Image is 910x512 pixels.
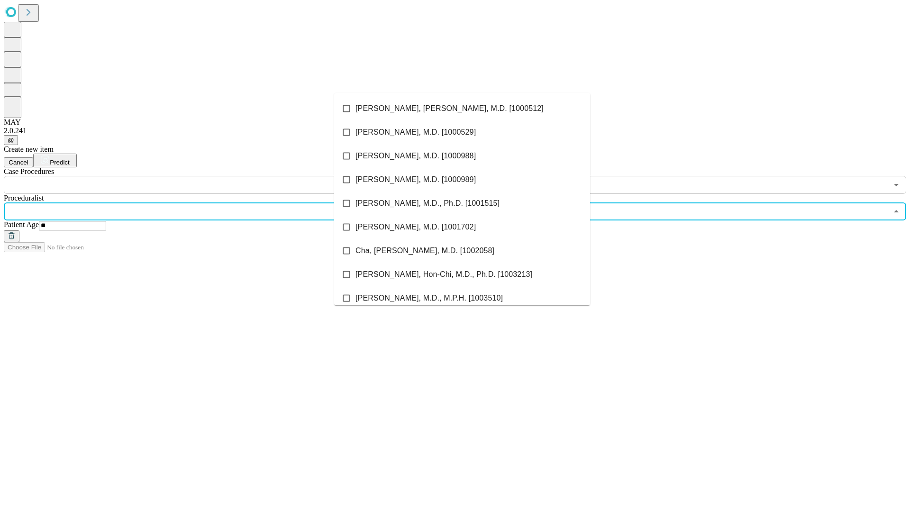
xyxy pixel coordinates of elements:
[4,167,54,175] span: Scheduled Procedure
[355,198,500,209] span: [PERSON_NAME], M.D., Ph.D. [1001515]
[890,205,903,218] button: Close
[890,178,903,192] button: Open
[4,127,906,135] div: 2.0.241
[33,154,77,167] button: Predict
[9,159,28,166] span: Cancel
[4,118,906,127] div: MAY
[355,174,476,185] span: [PERSON_NAME], M.D. [1000989]
[355,103,544,114] span: [PERSON_NAME], [PERSON_NAME], M.D. [1000512]
[355,221,476,233] span: [PERSON_NAME], M.D. [1001702]
[8,137,14,144] span: @
[355,269,532,280] span: [PERSON_NAME], Hon-Chi, M.D., Ph.D. [1003213]
[4,194,44,202] span: Proceduralist
[50,159,69,166] span: Predict
[355,127,476,138] span: [PERSON_NAME], M.D. [1000529]
[4,145,54,153] span: Create new item
[4,135,18,145] button: @
[4,220,39,229] span: Patient Age
[355,293,503,304] span: [PERSON_NAME], M.D., M.P.H. [1003510]
[4,157,33,167] button: Cancel
[355,245,494,256] span: Cha, [PERSON_NAME], M.D. [1002058]
[355,150,476,162] span: [PERSON_NAME], M.D. [1000988]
